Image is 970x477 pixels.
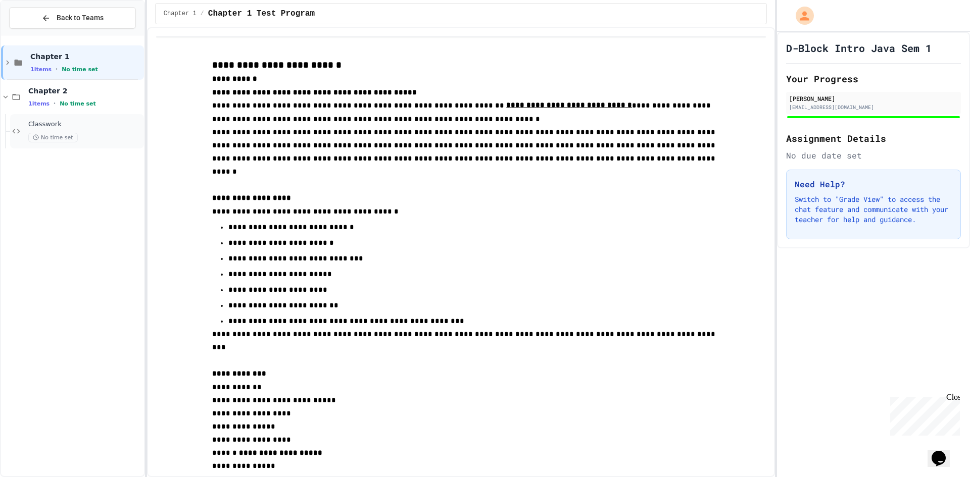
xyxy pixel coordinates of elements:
[28,100,50,107] span: 1 items
[786,131,961,145] h2: Assignment Details
[786,149,961,162] div: No due date set
[62,66,98,73] span: No time set
[795,178,952,190] h3: Need Help?
[56,65,58,73] span: •
[886,393,960,436] iframe: chat widget
[28,120,142,129] span: Classwork
[786,72,961,86] h2: Your Progress
[30,66,52,73] span: 1 items
[30,52,142,61] span: Chapter 1
[786,41,932,55] h1: D-Block Intro Java Sem 1
[57,13,104,23] span: Back to Teams
[164,10,197,18] span: Chapter 1
[789,103,958,111] div: [EMAIL_ADDRESS][DOMAIN_NAME]
[789,94,958,103] div: [PERSON_NAME]
[208,8,315,20] span: Chapter 1 Test Program
[28,133,78,142] span: No time set
[928,437,960,467] iframe: chat widget
[785,4,816,27] div: My Account
[9,7,136,29] button: Back to Teams
[28,86,142,95] span: Chapter 2
[201,10,204,18] span: /
[60,100,96,107] span: No time set
[795,194,952,225] p: Switch to "Grade View" to access the chat feature and communicate with your teacher for help and ...
[4,4,70,64] div: Chat with us now!Close
[54,99,56,108] span: •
